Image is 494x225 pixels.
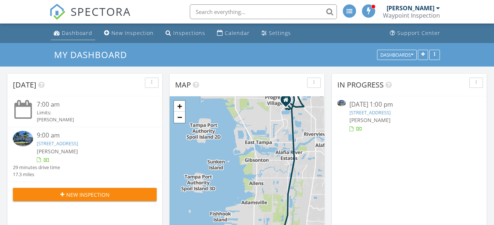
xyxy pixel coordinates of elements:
div: Dashboard [62,29,92,36]
div: New Inspection [111,29,154,36]
a: Zoom out [174,112,185,123]
a: Settings [259,26,294,40]
div: Settings [269,29,291,36]
span: In Progress [337,80,384,90]
span: New Inspection [66,191,110,199]
div: Inspections [173,29,205,36]
div: Calendar [225,29,250,36]
div: [PERSON_NAME] [37,116,145,123]
img: 9555777%2Fcover_photos%2Fl7Q1xAe8pxqx0sRK09pq%2Fsmall.jpg [13,131,33,146]
a: [STREET_ADDRESS] [349,109,391,116]
div: 17.3 miles [13,171,60,178]
div: Waypoint Inspection [383,12,440,19]
img: The Best Home Inspection Software - Spectora [49,4,65,20]
a: Calendar [214,26,253,40]
span: Map [175,80,191,90]
div: Dashboards [380,52,413,57]
span: [PERSON_NAME] [37,148,78,155]
div: Limits: [37,109,145,116]
div: [DATE] 1:00 pm [349,100,469,109]
a: New Inspection [101,26,157,40]
img: 9569969%2Freports%2F737f4649-95ca-4ce8-833d-8d74ef3f1e16%2Fcover_photos%2FGf1NJ6m365lSe267Inv4%2F... [337,100,346,106]
div: [PERSON_NAME] [387,4,434,12]
a: Dashboard [51,26,95,40]
a: SPECTORA [49,10,131,25]
a: 9:00 am [STREET_ADDRESS] [PERSON_NAME] 29 minutes drive time 17.3 miles [13,131,157,178]
span: [DATE] [13,80,36,90]
button: Dashboards [377,50,417,60]
div: 29 minutes drive time [13,164,60,171]
div: 7:00 am [37,100,145,109]
div: 9014 Mountain Magnolia Dr, Riverview FL 33578 [286,100,290,104]
a: Inspections [163,26,208,40]
div: Support Center [397,29,440,36]
a: [DATE] 1:00 pm [STREET_ADDRESS] [PERSON_NAME] [337,100,481,133]
button: New Inspection [13,188,157,201]
span: [PERSON_NAME] [349,117,391,124]
div: 9:00 am [37,131,145,140]
input: Search everything... [190,4,337,19]
span: SPECTORA [71,4,131,19]
a: [STREET_ADDRESS] [37,140,78,147]
a: My Dashboard [54,49,133,61]
a: Zoom in [174,101,185,112]
a: Support Center [387,26,443,40]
